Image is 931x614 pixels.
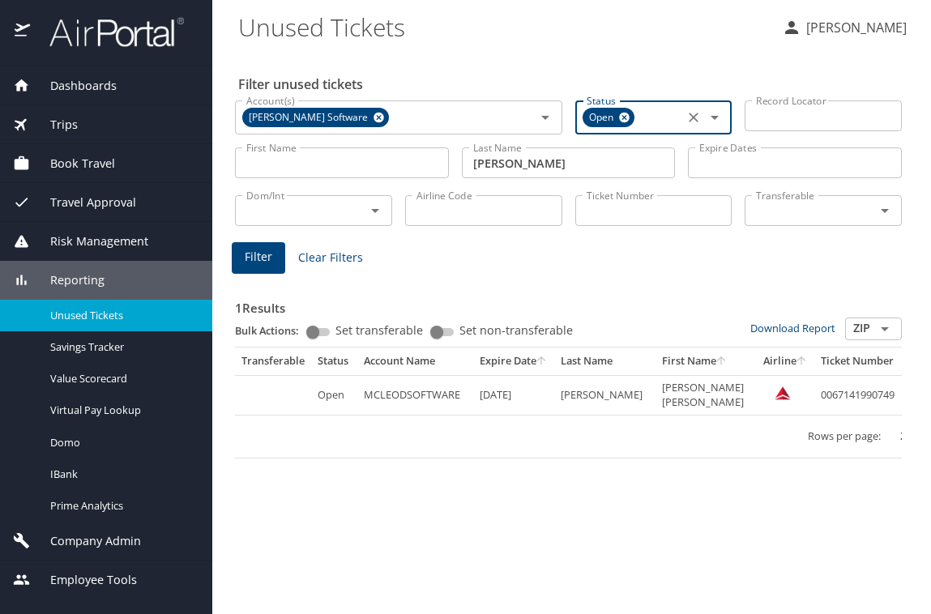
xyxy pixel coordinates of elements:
span: Set transferable [335,325,423,336]
td: Open [311,375,357,415]
h2: Filter unused tickets [238,71,905,97]
button: Open [703,106,726,129]
span: Savings Tracker [50,339,193,355]
td: [DATE] [473,375,554,415]
span: Trips [30,116,78,134]
div: [PERSON_NAME] Software [242,108,389,127]
th: First Name [656,348,757,375]
a: Download Report [750,321,835,335]
span: Reporting [30,271,105,289]
span: Clear Filters [298,248,363,268]
div: Transferable [241,354,305,369]
h3: 1 Results [235,289,902,318]
td: [PERSON_NAME] [PERSON_NAME] [656,375,757,415]
img: airportal-logo.png [32,16,184,48]
span: Travel Approval [30,194,136,211]
button: Open [364,199,386,222]
span: [PERSON_NAME] Software [242,109,378,126]
th: Last Name [554,348,656,375]
span: Filter [245,247,272,267]
th: Airline [757,348,814,375]
img: icon-airportal.png [15,16,32,48]
th: Expire Date [473,348,554,375]
span: Employee Tools [30,571,137,589]
button: sort [716,356,728,367]
span: Book Travel [30,155,115,173]
span: Dashboards [30,77,117,95]
span: Prime Analytics [50,498,193,514]
div: Open [583,108,634,127]
span: Set non-transferable [459,325,573,336]
p: Bulk Actions: [235,323,312,338]
span: Domo [50,435,193,450]
p: Rows per page: [808,431,881,441]
span: IBank [50,467,193,482]
button: [PERSON_NAME] [775,13,913,42]
th: Account Name [357,348,473,375]
span: Value Scorecard [50,371,193,386]
button: Open [873,318,896,340]
button: sort [796,356,808,367]
td: MCLEODSOFTWARE [357,375,473,415]
span: Company Admin [30,532,141,550]
th: Status [311,348,357,375]
span: Risk Management [30,232,148,250]
span: Open [583,109,623,126]
button: Clear [682,106,705,129]
td: 0067141990749 [814,375,908,415]
p: [PERSON_NAME] [801,18,907,37]
td: [PERSON_NAME] [554,375,656,415]
button: Open [873,199,896,222]
span: Virtual Pay Lookup [50,403,193,418]
button: sort [536,356,548,367]
img: Delta Airlines [775,385,791,401]
button: Filter [232,242,285,274]
span: Unused Tickets [50,308,193,323]
button: Open [534,106,557,129]
button: Clear Filters [292,243,369,273]
th: Ticket Number [814,348,908,375]
h1: Unused Tickets [238,2,769,52]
